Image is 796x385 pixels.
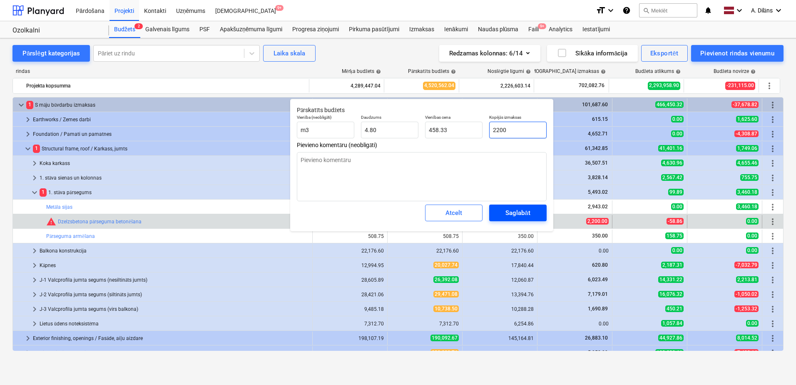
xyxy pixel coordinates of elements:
div: 2,226,603.14 [463,79,530,92]
div: 28,421.06 [316,292,384,297]
div: Izmaksas [404,21,439,38]
div: Budžeta atlikums [635,68,681,75]
span: 0.00 [671,203,684,210]
div: 28,605.89 [316,277,384,283]
div: 198,107.19 [316,335,384,341]
div: 6,254.86 [466,321,534,327]
span: 4,655.46 [736,160,759,166]
span: keyboard_arrow_right [23,333,33,343]
span: Vairāk darbību [768,100,778,110]
span: Vairāk darbību [768,217,778,227]
span: Vairāk darbību [768,304,778,314]
span: 3,460.18 [736,203,759,210]
span: keyboard_arrow_right [30,246,40,256]
a: Apakšuzņēmuma līgumi [215,21,287,38]
span: 1 [40,188,47,196]
span: -7,032.79 [734,262,759,268]
span: Vairāk darbību [768,202,778,212]
div: Redzamas kolonnas : 6/14 [449,48,530,59]
div: Budžeta novirze [714,68,756,75]
span: 1,057.84 [661,320,684,327]
p: Kopējās izmaksas [489,115,547,122]
span: keyboard_arrow_down [16,100,26,110]
span: 44,927.86 [658,335,684,341]
div: 1. stāva sienas un kolonnas [40,171,309,185]
span: 5,958.99 [587,350,609,355]
span: 2,567.42 [661,174,684,181]
a: PSF [194,21,215,38]
span: keyboard_arrow_right [23,348,33,358]
span: 702,082.76 [578,82,605,89]
span: Vairāk darbību [768,158,778,168]
span: 193,238.61 [655,349,684,356]
span: 450.21 [665,305,684,312]
span: 0.00 [746,218,759,225]
span: 36,507.51 [584,160,609,166]
span: -1,050.02 [734,291,759,297]
span: 0.00 [671,130,684,137]
span: 16,076.32 [658,291,684,297]
div: Kāpnes [40,259,309,272]
button: Sīkāka informācija [547,45,638,62]
span: 0.00 [746,247,759,254]
div: Ozolkalni [12,26,99,35]
span: help [524,69,531,74]
div: Laika skala [274,48,305,59]
div: Ienākumi [439,21,473,38]
span: Vairāk darbību [768,129,778,139]
div: Budžets [109,21,140,38]
span: keyboard_arrow_right [30,290,40,300]
div: 231,392.60 [316,350,384,356]
div: Pārskatīts budžets [408,68,456,75]
div: J-2 Valcprofila jumta segums (siltināts jumts) [40,288,309,301]
div: 1. stāva pārsegums [40,186,309,199]
p: Vienības cena [425,115,483,122]
span: 61,342.85 [584,145,609,151]
div: Pārslēgt kategorijas [22,48,80,59]
span: 0.00 [746,320,759,327]
span: help [374,69,381,74]
span: Vairāk darbību [768,246,778,256]
div: [DEMOGRAPHIC_DATA] izmaksas [524,68,606,75]
span: help [749,69,756,74]
span: 615.15 [591,116,609,122]
div: 350.00 [466,233,534,239]
span: 620.80 [591,262,609,268]
a: Faili9+ [523,21,544,38]
p: Pārskatīts budžets [297,106,547,115]
a: Naudas plūsma [473,21,524,38]
div: 22,176.60 [466,248,534,254]
div: S māju būvdarbu izmaksas [26,98,309,112]
span: keyboard_arrow_right [30,173,40,183]
span: 3,828.14 [587,175,609,180]
a: Dzelzsbetona pārseguma betonēšana [58,219,142,225]
span: 2,293,958.90 [648,82,680,90]
div: 17,840.44 [466,262,534,268]
div: Foundation / Pamati un pamatnes [33,127,309,141]
span: 190,092.67 [430,335,459,341]
a: Pirkuma pasūtījumi [344,21,404,38]
span: 1,690.89 [587,306,609,312]
span: 20,027.74 [433,262,459,268]
span: 26,392.08 [433,276,459,283]
span: Pievieno komentāru (neobligāti) [297,142,547,149]
a: Iestatījumi [577,21,615,38]
span: keyboard_arrow_right [30,319,40,329]
div: 4,289,447.04 [313,79,381,92]
span: -58.86 [667,218,684,225]
span: Vairāk darbību [768,319,778,329]
div: 12,060.87 [466,277,534,283]
span: Vairāk darbību [768,144,778,154]
span: Vairāk darbību [764,81,774,91]
span: 10,738.50 [433,305,459,312]
span: Vairāk darbību [768,115,778,125]
div: J-1 Valcprofila jumta segums (nesiltināts jumts) [40,273,309,287]
span: 5,493.02 [587,189,609,195]
span: 466,450.32 [655,101,684,108]
div: 13,394.76 [466,292,534,297]
span: 1,625.60 [736,116,759,122]
span: keyboard_arrow_right [30,275,40,285]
